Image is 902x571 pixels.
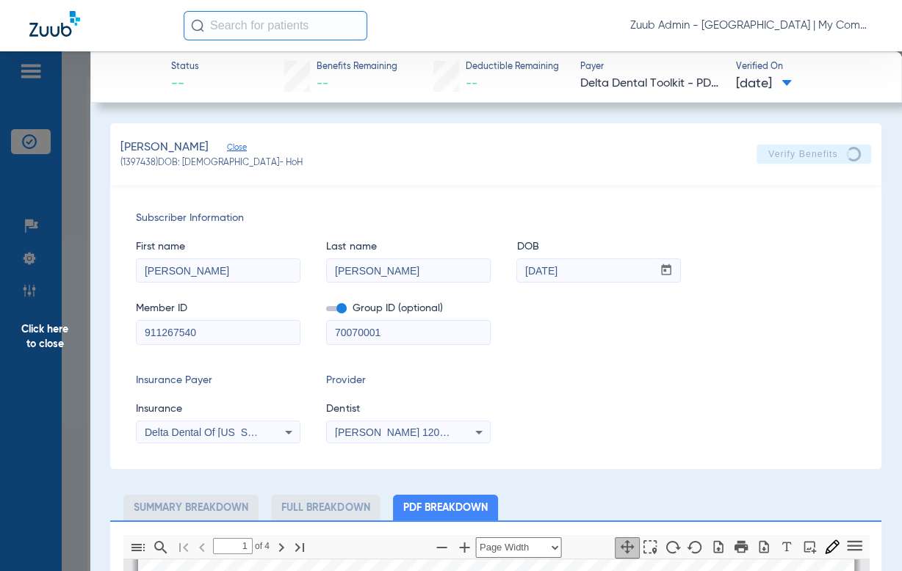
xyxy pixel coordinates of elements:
pdf-shy-button: Zoom In [453,548,476,559]
button: Enable Text Selection Tool [638,537,663,559]
img: Zuub Logo [29,11,80,37]
button: Zoom In [452,537,477,559]
li: Full Breakdown [271,495,380,520]
span: -- [171,75,199,93]
pdf-shy-button: Toggle Sidebar [126,548,149,559]
span: -- [466,78,477,90]
span: [PERSON_NAME] 1205286853 [335,426,480,438]
button: Go to First Page [171,537,196,559]
span: Delta Dental Of [US_STATE] [145,426,275,438]
span: [DATE] [735,75,792,93]
span: Zuub Admin - [GEOGRAPHIC_DATA] | My Community Dental Centers [630,18,873,33]
pdf-shy-button: Enable text selection tool [638,546,661,557]
span: of ⁨4⁩ [253,538,270,554]
input: Search for patients [184,11,367,40]
pdf-shy-button: Enable hand tool [616,546,638,557]
pdf-shy-button: Rotate Clockwise [661,547,684,558]
span: -- [317,78,328,90]
button: Open File [706,537,731,559]
button: Previous Page [190,537,214,559]
pdf-shy-button: Find in Document [149,548,172,559]
span: Member ID [136,301,300,316]
pdf-shy-button: Rotate Counterclockwise [684,547,707,558]
button: Rotate Clockwise [660,537,685,559]
span: Subscriber Information [136,211,856,226]
pdf-shy-button: Previous Page [190,548,213,559]
button: Print [729,537,754,559]
li: Summary Breakdown [123,495,259,520]
pdf-shy-button: Open File [707,545,729,556]
span: Insurance [136,401,300,417]
pdf-shy-button: Draw [775,545,798,556]
span: [PERSON_NAME] [120,139,209,157]
pdf-shy-button: Print [729,546,752,557]
button: Zoom Out [430,537,455,559]
span: Benefits Remaining [317,61,397,74]
span: (1397438) DOB: [DEMOGRAPHIC_DATA] - HoH [120,157,303,170]
button: Next Page [269,537,294,559]
span: Insurance Payer [136,373,300,388]
li: PDF Breakdown [393,495,498,520]
button: Rotate Counterclockwise [683,537,708,559]
span: Dentist [326,401,491,417]
img: Search Icon [191,19,204,32]
span: Status [171,61,199,74]
pdf-shy-button: Last page [288,548,311,559]
pdf-shy-button: Zoom Out [430,548,453,559]
span: Verified On [735,61,878,74]
span: Last name [326,239,491,255]
button: Go to Last Page [287,537,312,559]
pdf-shy-button: Text [798,545,820,556]
pdf-shy-button: Download [752,545,775,556]
select: Zoom [476,537,562,558]
button: Save [751,537,776,559]
span: Provider [326,373,491,388]
span: Close [227,142,240,156]
span: Deductible Remaining [466,61,559,74]
pdf-shy-button: Next Page [270,548,292,559]
input: Page [213,538,253,554]
pdf-shy-button: First page [172,548,195,559]
pdf-shy-button: Draw [820,545,843,556]
iframe: Chat Widget [829,501,902,571]
span: Delta Dental Toolkit - PDF - Bot [580,75,723,93]
span: First name [136,239,300,255]
span: DOB [516,239,681,255]
button: Open calendar [652,259,681,283]
span: Payer [580,61,723,74]
span: Group ID (optional) [326,301,491,316]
